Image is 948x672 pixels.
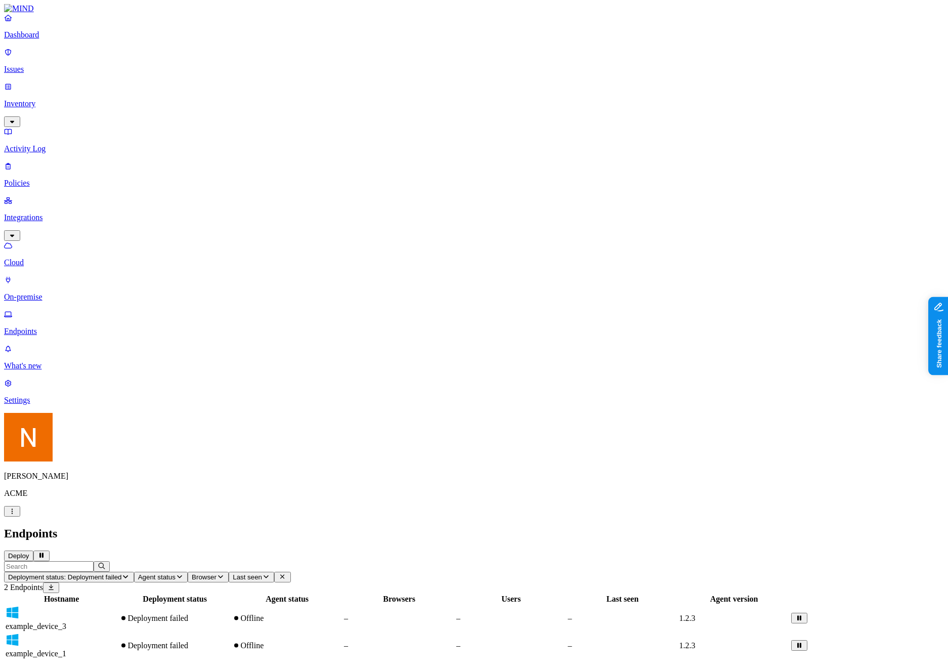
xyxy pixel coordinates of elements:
[8,573,121,581] span: Deployment status: Deployment failed
[344,614,348,622] span: –
[4,527,944,540] h2: Endpoints
[232,614,342,623] div: Offline
[4,275,944,302] a: On-premise
[4,310,944,336] a: Endpoints
[4,583,43,592] span: 2 Endpoints
[6,633,20,647] img: windows
[232,595,342,604] div: Agent status
[568,595,677,604] div: Last seen
[4,413,53,461] img: Nitai Mishary
[6,606,20,620] img: windows
[4,258,944,267] p: Cloud
[568,641,572,650] span: –
[4,144,944,153] p: Activity Log
[679,595,789,604] div: Agent version
[4,489,944,498] p: ACME
[456,614,460,622] span: –
[4,179,944,188] p: Policies
[4,30,944,39] p: Dashboard
[4,361,944,370] p: What's new
[4,65,944,74] p: Issues
[4,561,94,572] input: Search
[192,573,217,581] span: Browser
[568,614,572,622] span: –
[6,622,66,631] span: example_device_3
[4,344,944,370] a: What's new
[4,213,944,222] p: Integrations
[4,379,944,405] a: Settings
[4,99,944,108] p: Inventory
[6,595,117,604] div: Hostname
[4,292,944,302] p: On-premise
[119,595,230,604] div: Deployment status
[4,396,944,405] p: Settings
[679,614,696,622] span: 1.2.3
[127,614,188,622] span: Deployment failed
[4,4,34,13] img: MIND
[232,641,342,650] div: Offline
[4,327,944,336] p: Endpoints
[4,196,944,239] a: Integrations
[4,82,944,125] a: Inventory
[4,241,944,267] a: Cloud
[233,573,262,581] span: Last seen
[127,641,188,650] span: Deployment failed
[138,573,176,581] span: Agent status
[4,161,944,188] a: Policies
[6,649,66,658] span: example_device_1
[4,551,33,561] button: Deploy
[344,595,454,604] div: Browsers
[344,641,348,650] span: –
[4,48,944,74] a: Issues
[456,641,460,650] span: –
[4,4,944,13] a: MIND
[4,127,944,153] a: Activity Log
[456,595,566,604] div: Users
[4,472,944,481] p: [PERSON_NAME]
[679,641,696,650] span: 1.2.3
[4,13,944,39] a: Dashboard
